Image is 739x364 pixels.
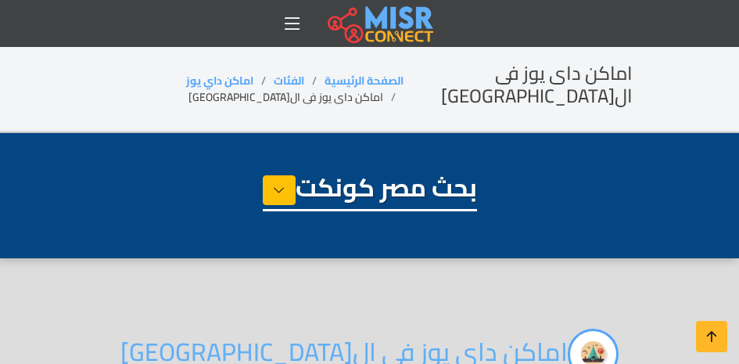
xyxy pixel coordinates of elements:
h2: اماكن داى يوز فى ال[GEOGRAPHIC_DATA] [404,63,632,108]
h1: بحث مصر كونكت [263,172,477,211]
a: الفئات [274,70,304,91]
li: اماكن داى يوز فى ال[GEOGRAPHIC_DATA] [188,89,404,106]
img: main.misr_connect [328,4,432,43]
a: اماكن داي يوز [186,70,253,91]
a: الصفحة الرئيسية [325,70,404,91]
